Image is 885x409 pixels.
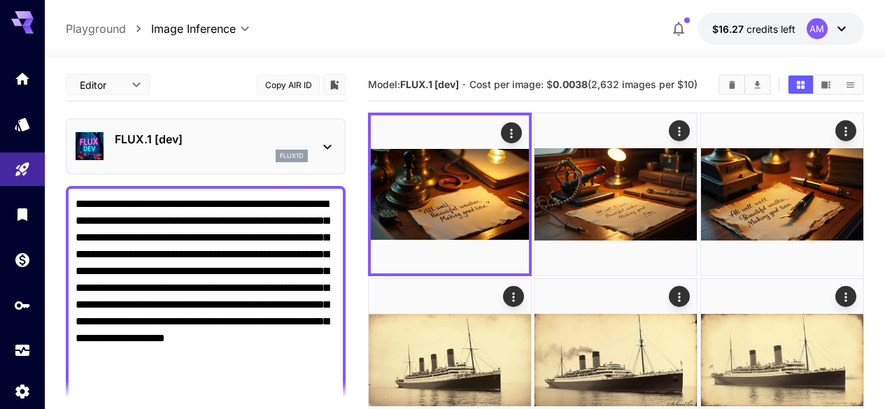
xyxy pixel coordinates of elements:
[280,151,304,161] p: flux1d
[746,23,795,35] span: credits left
[257,75,320,95] button: Copy AIR ID
[151,20,236,37] span: Image Inference
[712,22,795,36] div: $16.27104
[787,74,864,95] div: Show images in grid viewShow images in video viewShow images in list view
[807,18,828,39] div: AM
[712,23,746,35] span: $16.27
[66,20,126,37] a: Playground
[720,76,744,94] button: Clear Images
[66,20,151,37] nav: breadcrumb
[328,76,341,93] button: Add to library
[788,76,813,94] button: Show images in grid view
[14,206,31,223] div: Library
[76,125,336,168] div: FLUX.1 [dev]flux1d
[14,115,31,133] div: Models
[718,74,771,95] div: Clear ImagesDownload All
[553,78,588,90] b: 0.0038
[814,76,838,94] button: Show images in video view
[371,115,529,273] img: 2Q==
[14,161,31,178] div: Playground
[745,76,770,94] button: Download All
[501,122,522,143] div: Actions
[400,78,459,90] b: FLUX.1 [dev]
[670,286,691,307] div: Actions
[534,113,697,275] img: Z
[670,120,691,141] div: Actions
[838,76,863,94] button: Show images in list view
[503,286,524,307] div: Actions
[469,78,698,90] span: Cost per image: $ (2,632 images per $10)
[835,286,856,307] div: Actions
[14,382,31,400] div: Settings
[835,120,856,141] div: Actions
[115,131,308,148] p: FLUX.1 [dev]
[80,78,123,92] span: Editor
[462,76,466,93] p: ·
[368,78,459,90] span: Model:
[14,70,31,87] div: Home
[698,13,864,45] button: $16.27104AM
[14,251,31,268] div: Wallet
[14,296,31,314] div: API Keys
[14,342,31,359] div: Usage
[701,113,863,275] img: 9k=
